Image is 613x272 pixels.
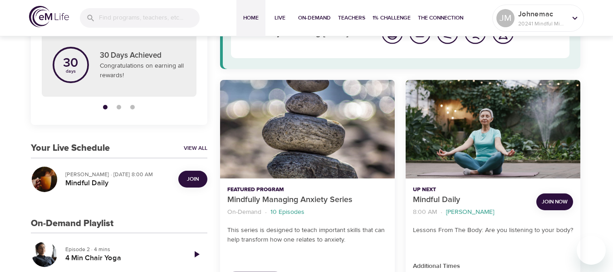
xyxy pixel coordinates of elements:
span: Home [240,13,262,23]
span: On-Demand [298,13,331,23]
p: This series is designed to teach important skills that can help transform how one relates to anxi... [227,226,387,245]
button: Mindful Daily [406,80,580,178]
p: 30 Days Achieved [100,50,186,62]
p: Featured Program [227,186,387,194]
p: Mindful Daily [413,194,529,206]
button: Join [178,171,207,188]
span: Join Now [542,197,568,207]
span: The Connection [418,13,463,23]
p: On-Demand [227,208,261,217]
p: days [63,69,78,73]
a: Play Episode [186,243,207,265]
p: Lessons From The Body: Are you listening to your body? [413,226,573,235]
nav: breadcrumb [227,206,387,218]
p: Episode 2 · 4 mins [65,245,178,253]
p: 10 Episodes [270,208,304,217]
p: [PERSON_NAME] · [DATE] 8:00 AM [65,170,171,178]
p: 20241 Mindful Minutes [518,20,566,28]
img: logo [29,6,69,27]
p: Johnemac [518,9,566,20]
p: Additional Times [413,262,573,271]
p: Up Next [413,186,529,194]
p: [PERSON_NAME] [446,208,494,217]
li: · [441,206,442,218]
h5: Mindful Daily [65,178,171,188]
span: 1% Challenge [373,13,411,23]
div: JM [496,9,515,27]
button: Mindfully Managing Anxiety Series [220,80,395,178]
h5: 4 Min Chair Yoga [65,253,178,263]
a: View All [184,144,207,152]
span: Join [187,174,199,184]
iframe: Button to launch messaging window [577,236,606,265]
li: · [265,206,267,218]
p: Congratulations on earning all rewards! [100,61,186,80]
span: Teachers [338,13,365,23]
p: 8:00 AM [413,208,437,217]
h3: Your Live Schedule [31,143,110,153]
nav: breadcrumb [413,206,529,218]
input: Find programs, teachers, etc... [99,8,200,28]
p: 30 [63,57,78,69]
button: Join Now [536,193,573,210]
p: Mindfully Managing Anxiety Series [227,194,387,206]
button: 4 Min Chair Yoga [31,241,58,268]
h3: On-Demand Playlist [31,218,113,229]
span: Live [269,13,291,23]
